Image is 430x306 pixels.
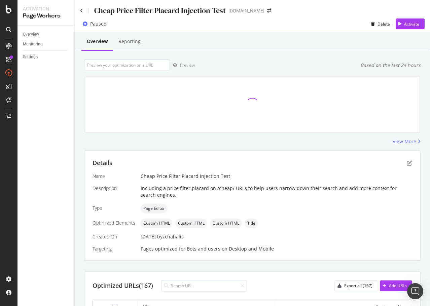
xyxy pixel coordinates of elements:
[187,245,220,252] div: Bots and users
[90,21,107,27] div: Paused
[175,219,207,228] div: neutral label
[389,283,407,289] div: Add URLs
[93,220,135,226] div: Optimized Elements
[23,31,39,38] div: Overview
[396,18,425,29] button: Activate
[213,221,239,225] span: Custom HTML
[141,173,412,180] div: Cheap Price Filter Placard Injection Test
[93,205,135,212] div: Type
[141,233,412,240] div: [DATE]
[23,41,43,48] div: Monitoring
[94,5,226,16] div: Cheap Price Filter Placard Injection Test
[228,7,264,14] div: [DOMAIN_NAME]
[84,59,170,71] input: Preview your optimization on a URL
[170,60,195,71] button: Preview
[334,280,378,291] button: Export all (167)
[141,245,412,252] div: Pages optimized for on
[393,138,416,145] div: View More
[267,8,271,13] div: arrow-right-arrow-left
[23,41,70,48] a: Monitoring
[80,8,83,13] a: Click to go back
[161,280,247,292] input: Search URL
[141,185,412,198] div: Including a price filter placard on /cheap/ URLs to help users narrow down their search and add m...
[93,159,112,167] div: Details
[23,53,70,61] a: Settings
[407,283,423,299] div: Open Intercom Messenger
[93,281,153,290] div: Optimized URLs (167)
[180,62,195,68] div: Preview
[178,221,205,225] span: Custom HTML
[393,138,421,145] a: View More
[245,219,258,228] div: neutral label
[93,233,135,240] div: Created On
[118,38,141,45] div: Reporting
[380,280,412,291] button: Add URLs
[23,53,38,61] div: Settings
[141,219,173,228] div: neutral label
[143,221,170,225] span: Custom HTML
[344,283,372,289] div: Export all (167)
[93,173,135,180] div: Name
[87,38,108,45] div: Overview
[23,31,70,38] a: Overview
[368,18,390,29] button: Delete
[378,21,390,27] div: Delete
[360,62,421,69] div: Based on the last 24 hours
[93,185,135,192] div: Description
[229,245,274,252] div: Desktop and Mobile
[23,12,69,20] div: PageWorkers
[93,245,135,252] div: Targeting
[407,160,412,166] div: pen-to-square
[247,221,255,225] span: Title
[210,219,242,228] div: neutral label
[157,233,184,240] div: by zchahalis
[404,21,419,27] div: Activate
[143,206,165,211] span: Page Editor
[23,5,69,12] div: Activation
[141,204,168,213] div: neutral label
